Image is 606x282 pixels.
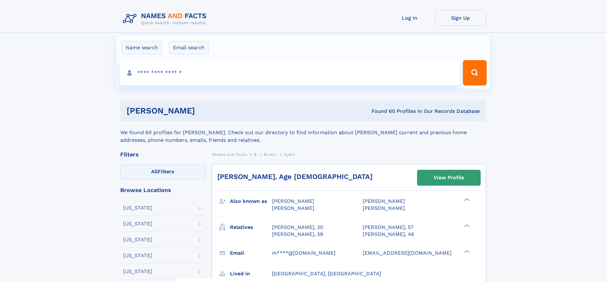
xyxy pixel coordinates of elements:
div: We found 60 profiles for [PERSON_NAME]. Check out our directory to find information about [PERSON... [120,121,486,144]
span: [PERSON_NAME] [363,198,405,204]
div: ❯ [463,198,470,202]
h3: Relatives [230,222,272,233]
label: Filters [120,164,205,180]
h1: [PERSON_NAME] [127,107,283,115]
a: Brown [264,150,276,158]
span: All [151,169,158,175]
a: [PERSON_NAME], 59 [272,231,323,238]
h3: Also known as [230,196,272,207]
h3: Lived in [230,268,272,279]
div: Found 60 Profiles In Our Records Database [283,108,480,115]
a: Names and Facts [212,150,247,158]
span: [EMAIL_ADDRESS][DOMAIN_NAME] [363,250,452,256]
h3: Email [230,248,272,258]
a: [PERSON_NAME], 46 [363,231,414,238]
div: [US_STATE] [123,269,152,274]
input: search input [120,60,460,86]
button: Search Button [463,60,486,86]
div: [US_STATE] [123,221,152,226]
span: [PERSON_NAME] [272,198,314,204]
div: ❯ [463,249,470,253]
div: View Profile [434,170,464,185]
a: Log In [384,10,435,26]
a: View Profile [417,170,480,185]
a: [PERSON_NAME], 57 [363,224,414,231]
a: [PERSON_NAME], Age [DEMOGRAPHIC_DATA] [217,173,373,181]
div: [US_STATE] [123,253,152,258]
a: Sign Up [435,10,486,26]
div: Browse Locations [120,187,205,193]
a: B [254,150,257,158]
span: Sydni [284,152,295,157]
a: [PERSON_NAME], 20 [272,224,323,231]
span: Brown [264,152,276,157]
span: B [254,152,257,157]
span: [PERSON_NAME] [272,205,314,211]
div: [US_STATE] [123,205,152,210]
div: [US_STATE] [123,237,152,242]
label: Name search [122,41,162,54]
img: Logo Names and Facts [120,10,212,27]
div: Filters [120,152,205,157]
label: Email search [169,41,209,54]
span: [GEOGRAPHIC_DATA], [GEOGRAPHIC_DATA] [272,271,381,277]
div: ❯ [463,224,470,228]
span: [PERSON_NAME] [363,205,405,211]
